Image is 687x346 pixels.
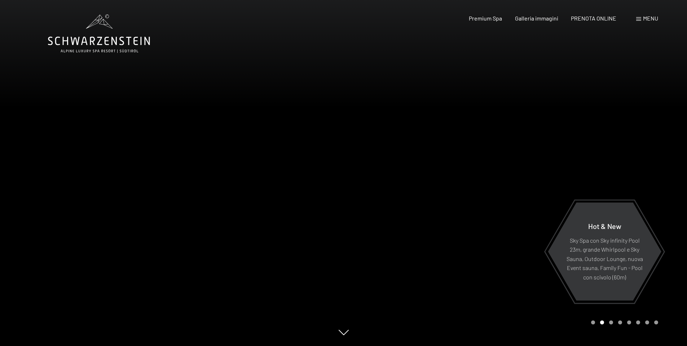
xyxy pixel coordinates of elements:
div: Carousel Page 7 [645,320,649,324]
p: Sky Spa con Sky infinity Pool 23m, grande Whirlpool e Sky Sauna, Outdoor Lounge, nuova Event saun... [565,235,644,282]
a: Galleria immagini [515,15,558,22]
div: Carousel Page 1 [591,320,595,324]
div: Carousel Page 3 [609,320,613,324]
a: PRENOTA ONLINE [571,15,616,22]
div: Carousel Page 5 [627,320,631,324]
a: Hot & New Sky Spa con Sky infinity Pool 23m, grande Whirlpool e Sky Sauna, Outdoor Lounge, nuova ... [547,202,662,301]
div: Carousel Pagination [589,320,658,324]
div: Carousel Page 8 [654,320,658,324]
span: Hot & New [588,221,621,230]
a: Premium Spa [469,15,502,22]
div: Carousel Page 2 (Current Slide) [600,320,604,324]
span: Menu [643,15,658,22]
div: Carousel Page 4 [618,320,622,324]
div: Carousel Page 6 [636,320,640,324]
